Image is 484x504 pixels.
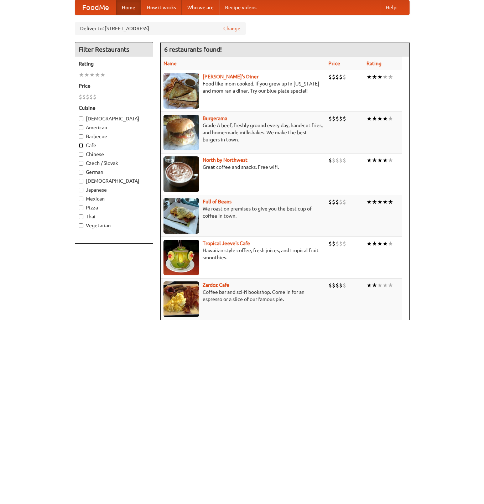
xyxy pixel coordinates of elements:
[203,199,231,204] a: Full of Beans
[335,73,339,81] li: $
[343,281,346,289] li: $
[366,240,372,248] li: ★
[116,0,141,15] a: Home
[79,160,149,167] label: Czech / Slovak
[377,73,382,81] li: ★
[203,74,259,79] b: [PERSON_NAME]'s Diner
[79,222,149,229] label: Vegetarian
[75,42,153,57] h4: Filter Restaurants
[100,71,105,79] li: ★
[79,188,83,192] input: Japanese
[79,151,149,158] label: Chinese
[203,240,250,246] a: Tropical Jeeve's Cafe
[219,0,262,15] a: Recipe videos
[84,71,89,79] li: ★
[79,93,82,101] li: $
[328,61,340,66] a: Price
[372,198,377,206] li: ★
[89,93,93,101] li: $
[79,134,83,139] input: Barbecue
[79,124,149,131] label: American
[79,214,83,219] input: Thai
[382,156,388,164] li: ★
[141,0,182,15] a: How it works
[79,177,149,185] label: [DEMOGRAPHIC_DATA]
[89,71,95,79] li: ★
[335,115,339,123] li: $
[377,281,382,289] li: ★
[335,240,339,248] li: $
[95,71,100,79] li: ★
[79,116,83,121] input: [DEMOGRAPHIC_DATA]
[366,281,372,289] li: ★
[79,161,83,166] input: Czech / Slovak
[203,115,227,121] b: Burgerama
[79,142,149,149] label: Cafe
[203,282,229,288] a: Zardoz Cafe
[163,163,323,171] p: Great coffee and snacks. Free wifi.
[163,115,199,150] img: burgerama.jpg
[339,198,343,206] li: $
[86,93,89,101] li: $
[163,240,199,275] img: jeeves.jpg
[163,122,323,143] p: Grade A beef, freshly ground every day, hand-cut fries, and home-made milkshakes. We make the bes...
[203,157,248,163] a: North by Northwest
[332,240,335,248] li: $
[79,204,149,211] label: Pizza
[163,247,323,261] p: Hawaiian style coffee, fresh juices, and tropical fruit smoothies.
[79,195,149,202] label: Mexican
[79,152,83,157] input: Chinese
[163,80,323,94] p: Food like mom cooked, if you grew up in [US_STATE] and mom ran a diner. Try our blue plate special!
[79,71,84,79] li: ★
[82,93,86,101] li: $
[79,186,149,193] label: Japanese
[382,115,388,123] li: ★
[79,206,83,210] input: Pizza
[79,213,149,220] label: Thai
[79,125,83,130] input: American
[366,115,372,123] li: ★
[163,156,199,192] img: north.jpg
[366,61,381,66] a: Rating
[388,281,393,289] li: ★
[79,179,83,183] input: [DEMOGRAPHIC_DATA]
[332,198,335,206] li: $
[328,73,332,81] li: $
[163,198,199,234] img: beans.jpg
[377,198,382,206] li: ★
[328,156,332,164] li: $
[163,289,323,303] p: Coffee bar and sci-fi bookshop. Come in for an espresso or a slice of our famous pie.
[377,115,382,123] li: ★
[372,240,377,248] li: ★
[79,115,149,122] label: [DEMOGRAPHIC_DATA]
[339,73,343,81] li: $
[388,240,393,248] li: ★
[339,115,343,123] li: $
[79,82,149,89] h5: Price
[380,0,402,15] a: Help
[79,143,83,148] input: Cafe
[382,198,388,206] li: ★
[388,198,393,206] li: ★
[343,156,346,164] li: $
[335,156,339,164] li: $
[388,115,393,123] li: ★
[343,240,346,248] li: $
[339,281,343,289] li: $
[328,198,332,206] li: $
[332,156,335,164] li: $
[335,281,339,289] li: $
[339,156,343,164] li: $
[366,156,372,164] li: ★
[339,240,343,248] li: $
[388,73,393,81] li: ★
[93,93,97,101] li: $
[79,133,149,140] label: Barbecue
[164,46,222,53] ng-pluralize: 6 restaurants found!
[366,198,372,206] li: ★
[328,240,332,248] li: $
